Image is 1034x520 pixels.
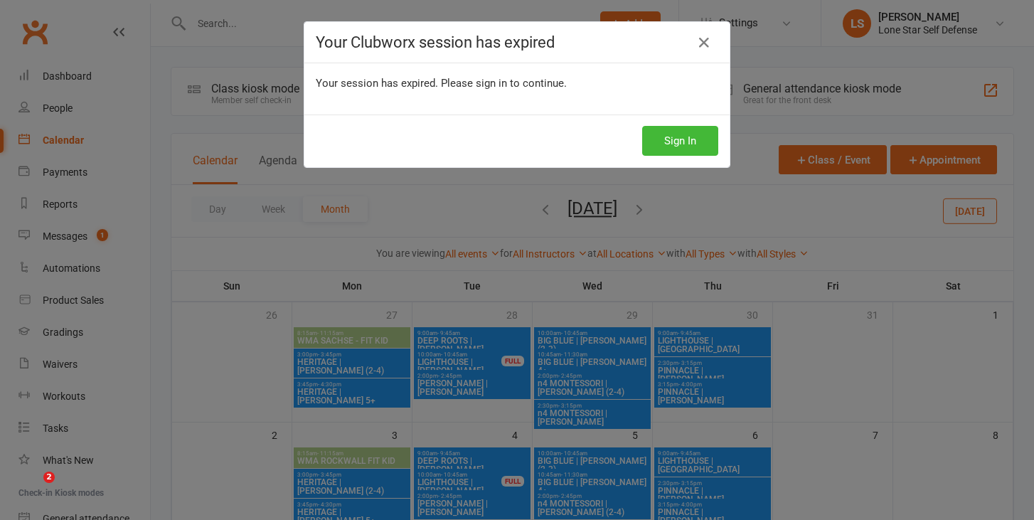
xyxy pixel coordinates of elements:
button: Sign In [642,126,718,156]
span: 2 [43,472,55,483]
a: Close [693,31,715,54]
span: Your session has expired. Please sign in to continue. [316,77,567,90]
iframe: Intercom live chat [14,472,48,506]
h4: Your Clubworx session has expired [316,33,718,51]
